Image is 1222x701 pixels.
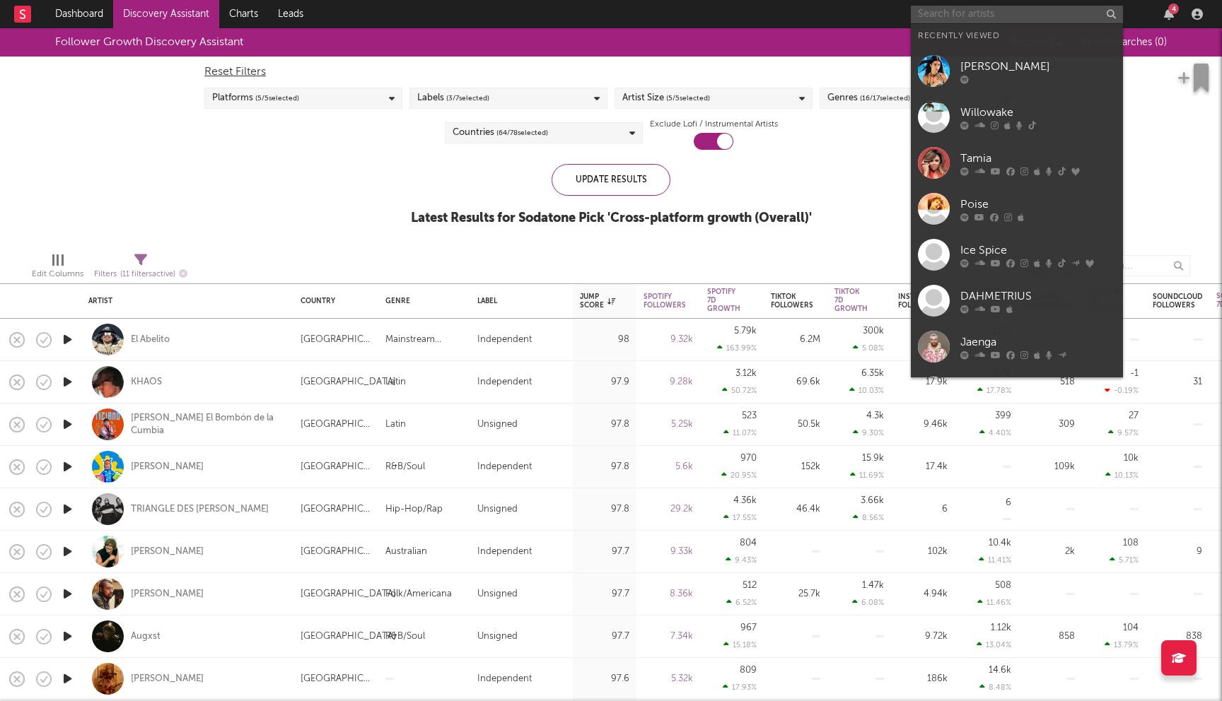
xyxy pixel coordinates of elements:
div: 5.08 % [853,343,884,353]
span: ( 16 / 17 selected) [860,90,910,107]
div: 9.32k [644,331,693,348]
div: 97.8 [580,459,629,476]
div: Update Results [552,164,670,196]
div: 109k [1025,459,1075,476]
div: Soundcloud Followers [1153,293,1202,310]
div: 309 [1025,416,1075,433]
input: Search... [1084,255,1190,276]
div: 2k [1025,543,1075,560]
div: Tiktok Followers [771,293,813,310]
div: 15.9k [862,454,884,463]
div: 6 [898,501,948,518]
div: 970 [740,454,757,463]
div: R&B/Soul [385,628,425,645]
div: 27 [1129,411,1139,420]
div: 399 [995,411,1011,420]
div: [PERSON_NAME] [131,673,204,685]
div: [GEOGRAPHIC_DATA] [301,331,371,348]
span: ( 3 / 7 selected) [446,90,489,107]
div: 4 [1168,4,1179,14]
div: Folk/Americana [385,586,452,603]
div: [GEOGRAPHIC_DATA] [301,543,371,560]
div: 17.55 % [723,513,757,522]
div: Independent [477,331,532,348]
a: El Abelito [131,334,170,346]
div: Artist Size [622,90,710,107]
a: Willowake [911,94,1123,140]
div: Hip-Hop/Rap [385,501,443,518]
a: [PERSON_NAME] [911,370,1123,416]
div: [GEOGRAPHIC_DATA] [301,459,371,476]
div: Spotify 7D Growth [707,288,740,313]
div: 5.32k [644,671,693,688]
a: [PERSON_NAME] [131,461,204,473]
div: 1.12k [991,623,1011,632]
div: 508 [995,581,1011,590]
div: 300k [863,326,884,336]
div: 9.28k [644,374,693,391]
div: 8.48 % [979,683,1011,692]
div: 512 [743,581,757,590]
div: Labels [417,90,489,107]
div: Unsigned [477,416,518,433]
div: Reset Filters [204,64,1018,81]
div: Unsigned [477,628,518,645]
div: 3.12k [735,369,757,378]
div: Recently Viewed [918,28,1116,45]
div: [PERSON_NAME] [131,546,204,558]
div: 1.47k [862,581,884,590]
div: 46.4k [771,501,820,518]
div: 163.99 % [717,343,757,353]
div: Tamia [960,150,1116,167]
div: 104 [1123,623,1139,632]
div: 10.13 % [1105,471,1139,480]
div: 967 [740,623,757,632]
div: 858 [1025,628,1075,645]
div: Latin [385,374,406,391]
div: 17.78 % [977,386,1011,395]
div: 14.6k [989,666,1011,675]
div: [GEOGRAPHIC_DATA] [301,628,396,645]
a: DAHMETRIUS [911,278,1123,324]
span: Saved Searches [1081,37,1167,47]
div: Willowake [960,104,1116,121]
div: 9.33k [644,543,693,560]
div: 6.2M [771,331,820,348]
div: 97.7 [580,586,629,603]
div: [GEOGRAPHIC_DATA] [301,671,371,688]
div: Platforms [212,90,299,107]
div: 29.2k [644,501,693,518]
div: Artist [88,297,279,305]
div: 5.25k [644,416,693,433]
div: 9.72k [898,628,948,645]
div: 15.18 % [723,640,757,649]
div: 98 [580,331,629,348]
div: Latest Results for Sodatone Pick ' Cross-platform growth (Overall) ' [411,210,812,227]
div: 13.79 % [1105,640,1139,649]
div: R&B/Soul [385,459,425,476]
div: Mainstream Electronic [385,331,463,348]
div: 17.93 % [723,683,757,692]
div: 6 [1006,498,1011,507]
div: Follower Growth Discovery Assistant [55,34,243,51]
div: 108 [1123,538,1139,548]
div: 69.6k [771,374,820,391]
div: [PERSON_NAME] [131,588,204,601]
div: 4.40 % [979,428,1011,437]
div: 10.4k [989,538,1011,548]
div: 152k [771,459,820,476]
div: Jump Score [580,293,615,310]
div: Instagram Followers [898,293,941,310]
div: [GEOGRAPHIC_DATA] [301,586,396,603]
div: -1 [1130,369,1139,378]
div: Genres [827,90,910,107]
div: 20.95 % [721,471,757,480]
label: Exclude Lofi / Instrumental Artists [650,116,778,133]
div: 11.46 % [977,598,1011,607]
div: 17.4k [898,459,948,476]
div: 97.7 [580,628,629,645]
div: 1.81M [898,331,948,348]
a: Augxst [131,630,161,643]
